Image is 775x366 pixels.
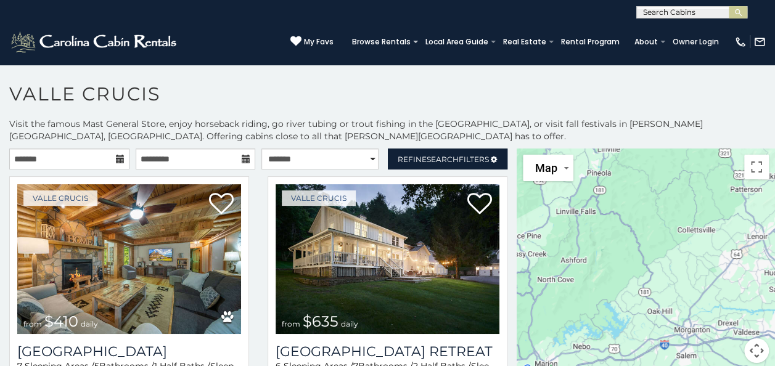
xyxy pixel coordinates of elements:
span: from [282,319,300,328]
img: White-1-2.png [9,30,180,54]
img: Valley Farmhouse Retreat [276,184,499,334]
span: Map [535,161,557,174]
a: Valle Crucis [282,190,356,206]
a: Mountainside Lodge from $410 daily [17,184,241,334]
img: phone-regular-white.png [734,36,747,48]
span: $635 [303,312,338,330]
a: Local Area Guide [419,33,494,51]
button: Change map style [523,155,573,181]
span: Search [427,155,459,164]
a: Real Estate [497,33,552,51]
a: Browse Rentals [346,33,417,51]
a: RefineSearchFilters [388,148,508,169]
button: Toggle fullscreen view [744,155,769,179]
h3: Valley Farmhouse Retreat [276,343,499,360]
span: My Favs [304,36,334,47]
span: $410 [44,312,78,330]
a: Valley Farmhouse Retreat from $635 daily [276,184,499,334]
a: Rental Program [555,33,626,51]
a: Add to favorites [209,192,234,218]
img: mail-regular-white.png [753,36,766,48]
a: About [628,33,664,51]
button: Map camera controls [744,338,769,363]
span: Refine Filters [398,155,489,164]
span: daily [81,319,98,328]
a: [GEOGRAPHIC_DATA] [17,343,241,360]
a: Owner Login [666,33,725,51]
h3: Mountainside Lodge [17,343,241,360]
span: daily [341,319,358,328]
a: Add to favorites [467,192,492,218]
a: Valle Crucis [23,190,97,206]
a: [GEOGRAPHIC_DATA] Retreat [276,343,499,360]
img: Mountainside Lodge [17,184,241,334]
span: from [23,319,42,328]
a: My Favs [290,36,334,48]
